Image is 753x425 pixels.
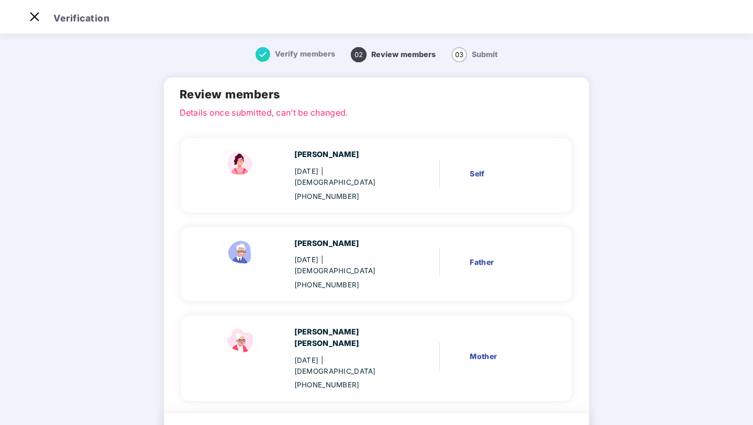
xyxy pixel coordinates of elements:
span: | [DEMOGRAPHIC_DATA] [294,356,376,375]
span: | [DEMOGRAPHIC_DATA] [294,255,376,275]
span: 03 [451,47,467,62]
span: 02 [351,47,367,62]
div: [DATE] [294,355,400,377]
div: [PERSON_NAME] [PERSON_NAME] [294,326,400,350]
div: Mother [470,351,539,362]
div: Self [470,168,539,180]
p: Details once submitted, can’t be changed. [180,106,574,116]
div: [PHONE_NUMBER] [294,191,400,202]
div: [DATE] [294,254,400,276]
div: [PHONE_NUMBER] [294,379,400,390]
img: svg+xml;base64,PHN2ZyB4bWxucz0iaHR0cDovL3d3dy53My5vcmcvMjAwMC9zdmciIHdpZHRoPSIxNiIgaGVpZ2h0PSIxNi... [256,47,270,62]
h2: Review members [180,85,574,103]
span: Review members [371,50,436,59]
img: svg+xml;base64,PHN2ZyBpZD0iRmF0aGVyX2ljb24iIHhtbG5zPSJodHRwOi8vd3d3LnczLm9yZy8yMDAwL3N2ZyIgeG1sbn... [219,238,261,267]
div: [DATE] [294,166,400,188]
img: svg+xml;base64,PHN2ZyBpZD0iU3BvdXNlX2ljb24iIHhtbG5zPSJodHRwOi8vd3d3LnczLm9yZy8yMDAwL3N2ZyIgd2lkdG... [219,149,261,178]
span: | [DEMOGRAPHIC_DATA] [294,167,376,186]
span: Verify members [275,49,335,58]
div: Father [470,256,539,268]
div: [PHONE_NUMBER] [294,279,400,290]
div: [PERSON_NAME] [294,238,400,249]
div: [PERSON_NAME] [294,149,400,160]
span: Submit [472,50,497,59]
img: svg+xml;base64,PHN2ZyB4bWxucz0iaHR0cDovL3d3dy53My5vcmcvMjAwMC9zdmciIHdpZHRoPSI1NCIgaGVpZ2h0PSIzOC... [219,326,261,355]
